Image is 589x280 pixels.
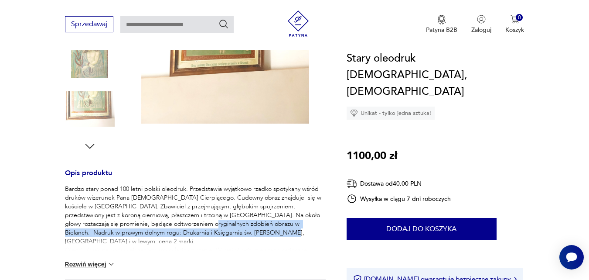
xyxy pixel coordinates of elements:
[347,50,531,100] h1: Stary oleodruk [DEMOGRAPHIC_DATA], [DEMOGRAPHIC_DATA]
[347,178,451,189] div: Dostawa od 40,00 PLN
[559,245,584,270] iframe: Smartsupp widget button
[218,19,229,29] button: Szukaj
[426,15,457,34] button: Patyna B2B
[347,194,451,204] div: Wysyłka w ciągu 7 dni roboczych
[471,15,491,34] button: Zaloguj
[65,16,113,32] button: Sprzedawaj
[426,15,457,34] a: Ikona medaluPatyna B2B
[505,26,524,34] p: Koszyk
[107,260,116,269] img: chevron down
[347,218,497,240] button: Dodaj do koszyka
[437,15,446,24] img: Ikona medalu
[285,10,311,37] img: Patyna - sklep z meblami i dekoracjami vintage
[477,15,486,24] img: Ikonka użytkownika
[426,26,457,34] p: Patyna B2B
[347,178,357,189] img: Ikona dostawy
[65,22,113,28] a: Sprzedawaj
[347,148,397,164] p: 1100,00 zł
[505,15,524,34] button: 0Koszyk
[347,107,435,120] div: Unikat - tylko jedna sztuka!
[65,28,115,78] img: Zdjęcie produktu Stary oleodruk Ecce Homo, Jezus Bielański
[471,26,491,34] p: Zaloguj
[516,14,523,21] div: 0
[511,15,519,24] img: Ikona koszyka
[65,170,326,185] h3: Opis produktu
[65,84,115,134] img: Zdjęcie produktu Stary oleodruk Ecce Homo, Jezus Bielański
[350,109,358,117] img: Ikona diamentu
[65,260,116,269] button: Rozwiń więcej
